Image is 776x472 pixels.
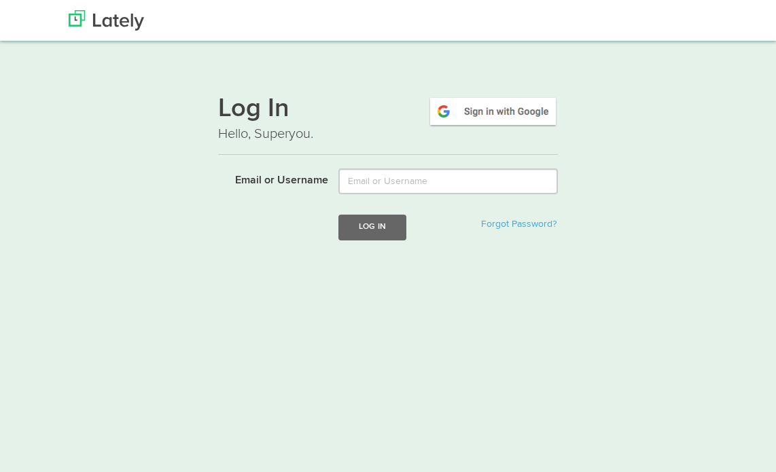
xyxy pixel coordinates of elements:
[428,96,558,127] img: google-signin.png
[208,168,328,189] label: Email or Username
[481,219,557,229] a: Forgot Password?
[338,168,558,194] input: Email or Username
[69,10,144,31] img: Lately
[218,96,558,124] h1: Log In
[218,124,558,144] p: Hello, Superyou.
[338,215,406,240] button: Log In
